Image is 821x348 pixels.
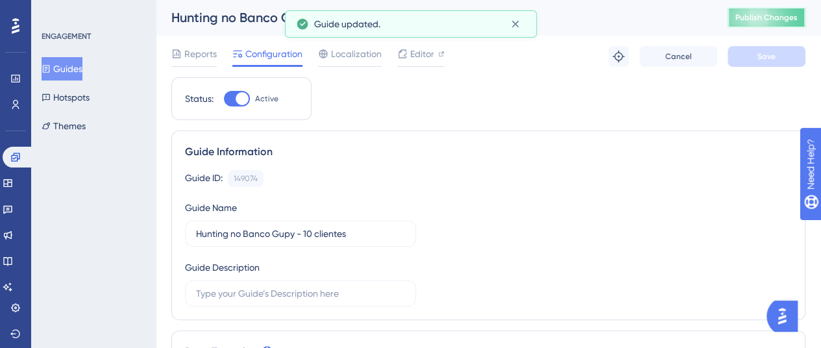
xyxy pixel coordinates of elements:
[728,7,805,28] button: Publish Changes
[185,144,792,160] div: Guide Information
[31,3,81,19] span: Need Help?
[757,51,776,62] span: Save
[42,57,82,81] button: Guides
[185,91,214,106] div: Status:
[728,46,805,67] button: Save
[639,46,717,67] button: Cancel
[42,31,91,42] div: ENGAGEMENT
[665,51,692,62] span: Cancel
[255,93,278,104] span: Active
[185,260,260,275] div: Guide Description
[185,170,223,187] div: Guide ID:
[410,46,434,62] span: Editor
[184,46,217,62] span: Reports
[735,12,798,23] span: Publish Changes
[42,114,86,138] button: Themes
[314,16,380,32] span: Guide updated.
[766,297,805,336] iframe: UserGuiding AI Assistant Launcher
[245,46,302,62] span: Configuration
[196,286,405,301] input: Type your Guide’s Description here
[42,86,90,109] button: Hotspots
[331,46,382,62] span: Localization
[185,200,237,216] div: Guide Name
[234,173,258,184] div: 149074
[196,227,405,241] input: Type your Guide’s Name here
[171,8,695,27] div: Hunting no Banco Gupy - 10 clientes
